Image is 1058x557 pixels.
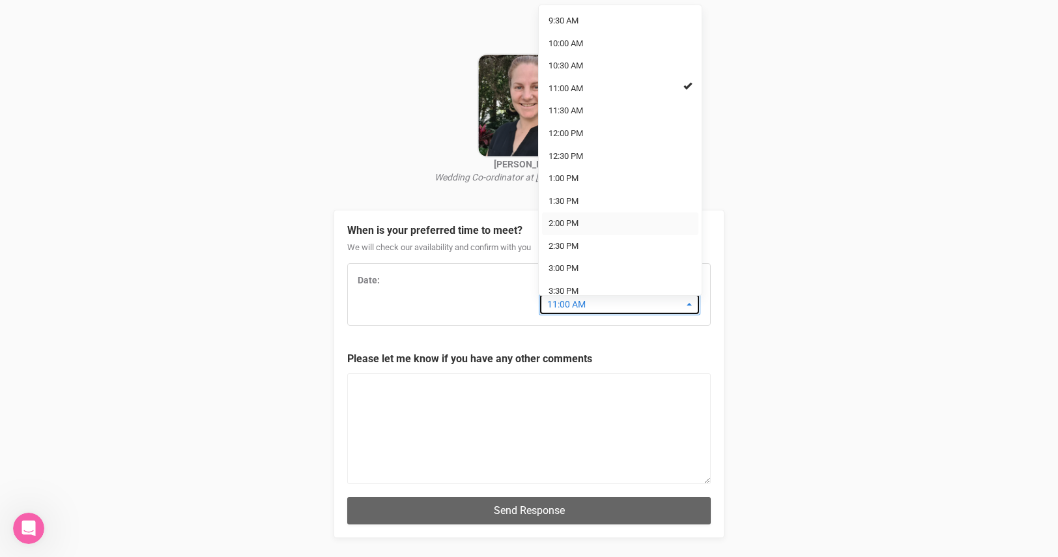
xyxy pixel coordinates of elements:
span: 2:30 PM [549,240,579,253]
span: 3:30 PM [549,285,579,298]
legend: When is your preferred time to meet? [347,223,711,238]
span: 11:30 AM [549,105,583,117]
img: open-uri20250213-2-1m688p0 [477,53,581,158]
span: 12:30 PM [549,150,583,163]
span: 9:30 AM [549,15,579,27]
span: 11:00 AM [549,83,583,95]
span: 10:00 AM [549,38,583,50]
button: 11:00 AM [539,293,700,315]
span: 3:00 PM [549,263,579,275]
span: 1:00 PM [549,173,579,185]
span: 12:00 PM [549,128,583,140]
span: 1:30 PM [549,195,579,208]
legend: Please let me know if you have any other comments [347,352,711,367]
strong: [PERSON_NAME] [494,159,564,169]
iframe: Intercom live chat [13,513,44,544]
button: Send Response [347,497,711,524]
span: 2:00 PM [549,218,579,230]
i: Wedding Co-ordinator at [GEOGRAPHIC_DATA] [435,172,623,182]
div: We will check our availability and confirm with you [347,242,711,264]
span: 11:00 AM [547,298,683,311]
strong: Date: [358,275,380,285]
span: 10:30 AM [549,60,583,72]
